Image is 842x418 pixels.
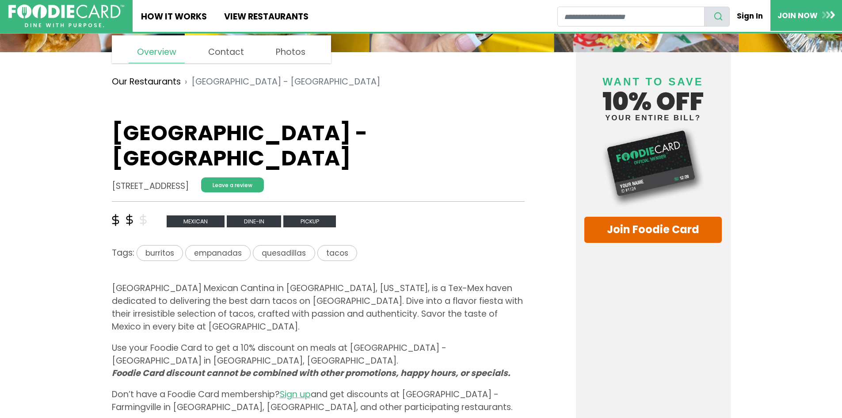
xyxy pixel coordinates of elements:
[267,42,314,63] a: Photos
[730,6,770,26] a: Sign In
[584,126,722,208] img: Foodie Card
[112,282,525,333] p: [GEOGRAPHIC_DATA] Mexican Cantina in [GEOGRAPHIC_DATA], [US_STATE], is a Tex-Mex haven dedicated ...
[112,342,525,380] p: Use your Foodie Card to get a 10% discount on meals at [GEOGRAPHIC_DATA] - [GEOGRAPHIC_DATA] in [...
[227,215,281,227] span: Dine-in
[112,35,331,63] nav: page links
[112,69,525,95] nav: breadcrumb
[227,215,283,226] a: Dine-in
[134,247,185,259] a: burritos
[112,120,525,171] h1: [GEOGRAPHIC_DATA] - [GEOGRAPHIC_DATA]
[200,42,252,63] a: Contact
[253,245,315,261] span: quesadillas
[137,245,183,261] span: burritos
[584,114,722,122] small: your entire bill?
[283,215,336,226] a: Pickup
[283,215,336,227] span: Pickup
[584,65,722,122] h4: 10% off
[112,180,189,193] address: [STREET_ADDRESS]
[557,7,705,27] input: restaurant search
[112,388,525,414] p: Don’t have a Foodie Card membership? and get discounts at [GEOGRAPHIC_DATA] - Farmingville in [GE...
[129,42,185,63] a: Overview
[112,245,525,265] div: Tags:
[167,215,227,226] a: mexican
[602,76,703,88] span: Want to save
[201,177,264,192] a: Leave a review
[317,247,357,259] a: tacos
[317,245,357,261] span: tacos
[584,217,722,243] a: Join Foodie Card
[704,7,730,27] button: search
[112,367,510,379] i: Foodie Card discount cannot be combined with other promotions, happy hours, or specials.
[112,76,181,88] a: Our Restaurants
[280,388,311,400] a: Sign up
[167,215,225,227] span: mexican
[185,247,253,259] a: empanadas
[253,247,317,259] a: quesadillas
[181,76,380,88] li: [GEOGRAPHIC_DATA] - [GEOGRAPHIC_DATA]
[8,4,124,28] img: FoodieCard; Eat, Drink, Save, Donate
[185,245,251,261] span: empanadas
